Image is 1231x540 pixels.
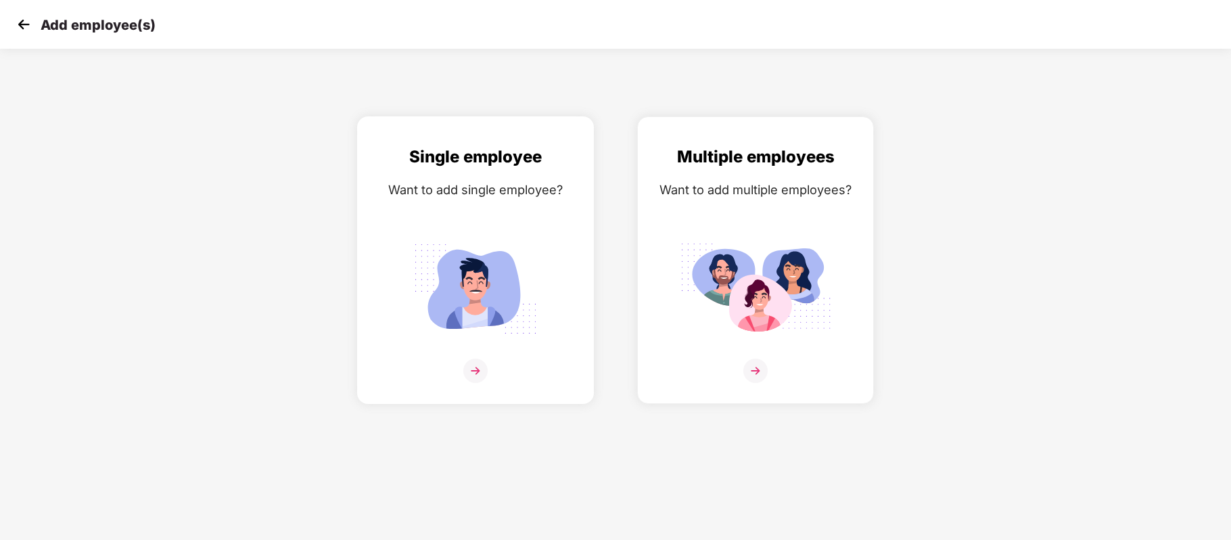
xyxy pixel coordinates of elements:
[371,180,580,200] div: Want to add single employee?
[680,236,831,342] img: svg+xml;base64,PHN2ZyB4bWxucz0iaHR0cDovL3d3dy53My5vcmcvMjAwMC9zdmciIGlkPSJNdWx0aXBsZV9lbXBsb3llZS...
[400,236,551,342] img: svg+xml;base64,PHN2ZyB4bWxucz0iaHR0cDovL3d3dy53My5vcmcvMjAwMC9zdmciIGlkPSJTaW5nbGVfZW1wbG95ZWUiIH...
[463,359,488,383] img: svg+xml;base64,PHN2ZyB4bWxucz0iaHR0cDovL3d3dy53My5vcmcvMjAwMC9zdmciIHdpZHRoPSIzNiIgaGVpZ2h0PSIzNi...
[651,180,860,200] div: Want to add multiple employees?
[371,144,580,170] div: Single employee
[14,14,34,35] img: svg+xml;base64,PHN2ZyB4bWxucz0iaHR0cDovL3d3dy53My5vcmcvMjAwMC9zdmciIHdpZHRoPSIzMCIgaGVpZ2h0PSIzMC...
[651,144,860,170] div: Multiple employees
[41,17,156,33] p: Add employee(s)
[743,359,768,383] img: svg+xml;base64,PHN2ZyB4bWxucz0iaHR0cDovL3d3dy53My5vcmcvMjAwMC9zdmciIHdpZHRoPSIzNiIgaGVpZ2h0PSIzNi...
